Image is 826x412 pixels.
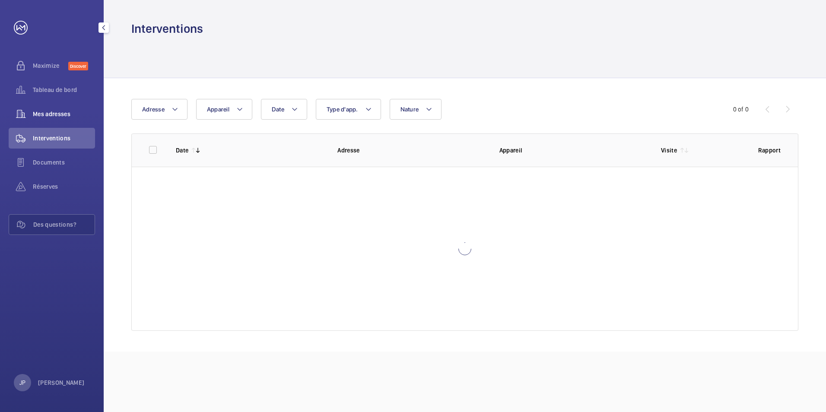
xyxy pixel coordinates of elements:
[400,106,419,113] span: Nature
[33,61,68,70] span: Maximize
[316,99,381,120] button: Type d'app.
[33,182,95,191] span: Réserves
[176,146,188,155] p: Date
[33,134,95,143] span: Interventions
[327,106,358,113] span: Type d'app.
[131,21,203,37] h1: Interventions
[68,62,88,70] span: Discover
[390,99,442,120] button: Nature
[661,146,677,155] p: Visite
[142,106,165,113] span: Adresse
[33,220,95,229] span: Des questions?
[131,99,187,120] button: Adresse
[33,158,95,167] span: Documents
[196,99,252,120] button: Appareil
[499,146,647,155] p: Appareil
[19,378,25,387] p: JP
[33,86,95,94] span: Tableau de bord
[272,106,284,113] span: Date
[33,110,95,118] span: Mes adresses
[261,99,307,120] button: Date
[733,105,749,114] div: 0 of 0
[337,146,485,155] p: Adresse
[38,378,85,387] p: [PERSON_NAME]
[758,146,781,155] p: Rapport
[207,106,229,113] span: Appareil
